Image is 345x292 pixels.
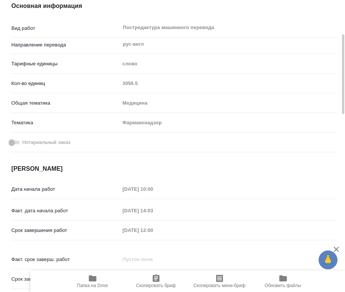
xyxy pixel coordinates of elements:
div: Медицина [120,97,337,110]
p: Тематика [11,119,120,127]
h4: [PERSON_NAME] [11,164,337,173]
p: Срок завершения услуги [11,275,120,283]
div: Фармаконадзор [120,116,337,129]
button: Папка на Drive [61,271,124,292]
input: Пустое поле [120,205,186,216]
button: Обновить файлы [251,271,315,292]
p: Направление перевода [11,41,120,49]
button: 🙏 [319,250,337,269]
button: Скопировать мини-бриф [188,271,251,292]
p: Вид работ [11,25,120,32]
input: Пустое поле [120,78,337,89]
span: Нотариальный заказ [22,139,70,146]
div: слово [120,57,337,70]
span: Скопировать мини-бриф [193,283,245,288]
span: 🙏 [322,252,334,268]
p: Общая тематика [11,99,120,107]
span: Папка на Drive [77,283,108,288]
input: Пустое поле [120,225,186,236]
button: Скопировать бриф [124,271,188,292]
span: Скопировать бриф [136,283,176,288]
p: Дата начала работ [11,185,120,193]
span: Обновить файлы [265,283,301,288]
p: Срок завершения работ [11,227,120,234]
p: Кол-во единиц [11,80,120,87]
h4: Основная информация [11,2,337,11]
p: Тарифные единицы [11,60,120,68]
p: Факт. дата начала работ [11,207,120,215]
input: Пустое поле [120,184,186,195]
input: Пустое поле [120,254,186,265]
p: Факт. срок заверш. работ [11,256,120,263]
